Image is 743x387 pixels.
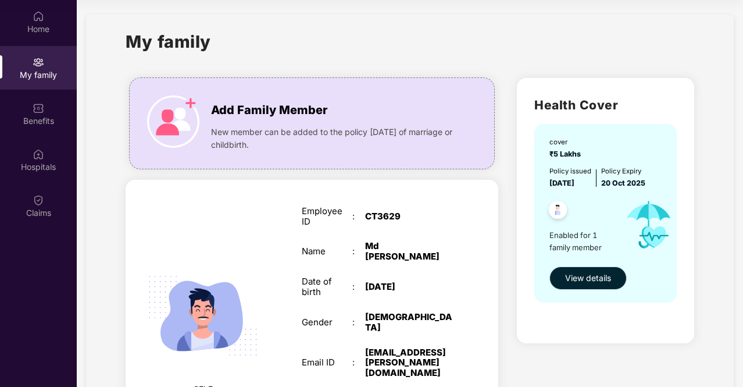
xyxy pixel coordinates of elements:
img: svg+xml;base64,PHN2ZyB4bWxucz0iaHR0cDovL3d3dy53My5vcmcvMjAwMC9zdmciIHdpZHRoPSI0OC45NDMiIGhlaWdodD... [544,197,572,226]
div: [EMAIL_ADDRESS][PERSON_NAME][DOMAIN_NAME] [365,347,453,379]
span: Add Family Member [211,101,327,119]
img: svg+xml;base64,PHN2ZyBpZD0iQmVuZWZpdHMiIHhtbG5zPSJodHRwOi8vd3d3LnczLm9yZy8yMDAwL3N2ZyIgd2lkdGg9Ij... [33,102,44,114]
img: svg+xml;base64,PHN2ZyB3aWR0aD0iMjAiIGhlaWdodD0iMjAiIHZpZXdCb3g9IjAgMCAyMCAyMCIgZmlsbD0ibm9uZSIgeG... [33,56,44,68]
div: : [352,246,365,257]
span: View details [565,272,611,285]
div: Name [302,246,352,257]
div: Policy Expiry [601,166,645,176]
div: [DATE] [365,282,453,292]
div: Date of birth [302,276,352,297]
div: : [352,317,365,328]
div: cover [549,137,584,147]
img: svg+xml;base64,PHN2ZyBpZD0iSG9tZSIgeG1sbnM9Imh0dHA6Ly93d3cudzMub3JnLzIwMDAvc3ZnIiB3aWR0aD0iMjAiIG... [33,10,44,22]
div: CT3629 [365,211,453,222]
img: svg+xml;base64,PHN2ZyB4bWxucz0iaHR0cDovL3d3dy53My5vcmcvMjAwMC9zdmciIHdpZHRoPSIyMjQiIGhlaWdodD0iMT... [135,248,270,383]
div: Gender [302,317,352,328]
img: icon [616,189,682,261]
h1: My family [126,29,211,55]
span: 20 Oct 2025 [601,179,645,187]
h2: Health Cover [534,95,676,115]
img: svg+xml;base64,PHN2ZyBpZD0iSG9zcGl0YWxzIiB4bWxucz0iaHR0cDovL3d3dy53My5vcmcvMjAwMC9zdmciIHdpZHRoPS... [33,148,44,160]
span: [DATE] [549,179,574,187]
img: icon [147,95,199,148]
div: Employee ID [302,206,352,227]
div: Email ID [302,357,352,368]
img: svg+xml;base64,PHN2ZyBpZD0iQ2xhaW0iIHhtbG5zPSJodHRwOi8vd3d3LnczLm9yZy8yMDAwL3N2ZyIgd2lkdGg9IjIwIi... [33,194,44,206]
div: Policy issued [549,166,591,176]
div: Md [PERSON_NAME] [365,241,453,262]
div: : [352,357,365,368]
span: ₹5 Lakhs [549,150,584,158]
div: [DEMOGRAPHIC_DATA] [365,312,453,333]
div: : [352,211,365,222]
div: : [352,282,365,292]
span: New member can be added to the policy [DATE] of marriage or childbirth. [211,126,458,151]
button: View details [549,267,627,290]
span: Enabled for 1 family member [549,229,616,253]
